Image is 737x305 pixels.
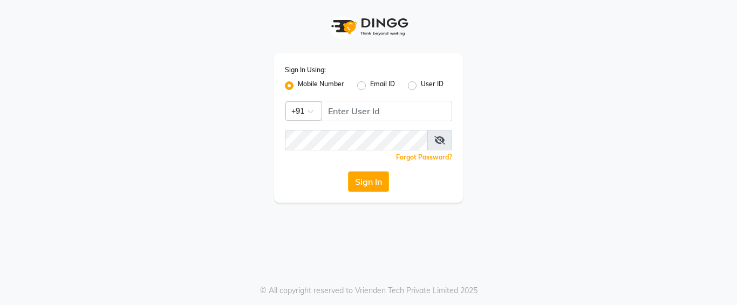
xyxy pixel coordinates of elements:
button: Sign In [348,171,389,192]
label: User ID [421,79,443,92]
label: Email ID [370,79,395,92]
label: Sign In Using: [285,65,326,75]
a: Forgot Password? [396,153,452,161]
input: Username [321,101,452,121]
img: logo1.svg [325,11,412,43]
input: Username [285,130,428,150]
label: Mobile Number [298,79,344,92]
